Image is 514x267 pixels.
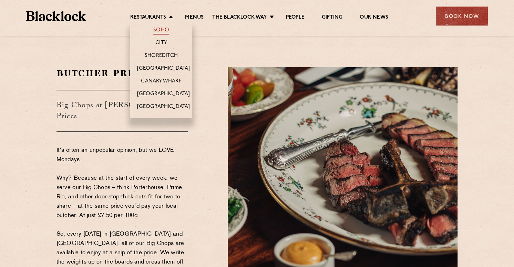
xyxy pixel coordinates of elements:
[137,65,190,73] a: [GEOGRAPHIC_DATA]
[26,11,86,21] img: BL_Textured_Logo-footer-cropped.svg
[212,14,267,22] a: The Blacklock Way
[185,14,204,22] a: Menus
[56,90,188,132] h3: Big Chops at [PERSON_NAME] Prices
[286,14,305,22] a: People
[137,91,190,98] a: [GEOGRAPHIC_DATA]
[155,40,167,47] a: City
[436,7,488,26] div: Book Now
[153,27,169,34] a: Soho
[130,14,166,22] a: Restaurants
[56,67,188,79] h2: Butcher Price [DATE]
[145,52,178,60] a: Shoreditch
[322,14,342,22] a: Gifting
[360,14,388,22] a: Our News
[137,103,190,111] a: [GEOGRAPHIC_DATA]
[141,78,181,86] a: Canary Wharf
